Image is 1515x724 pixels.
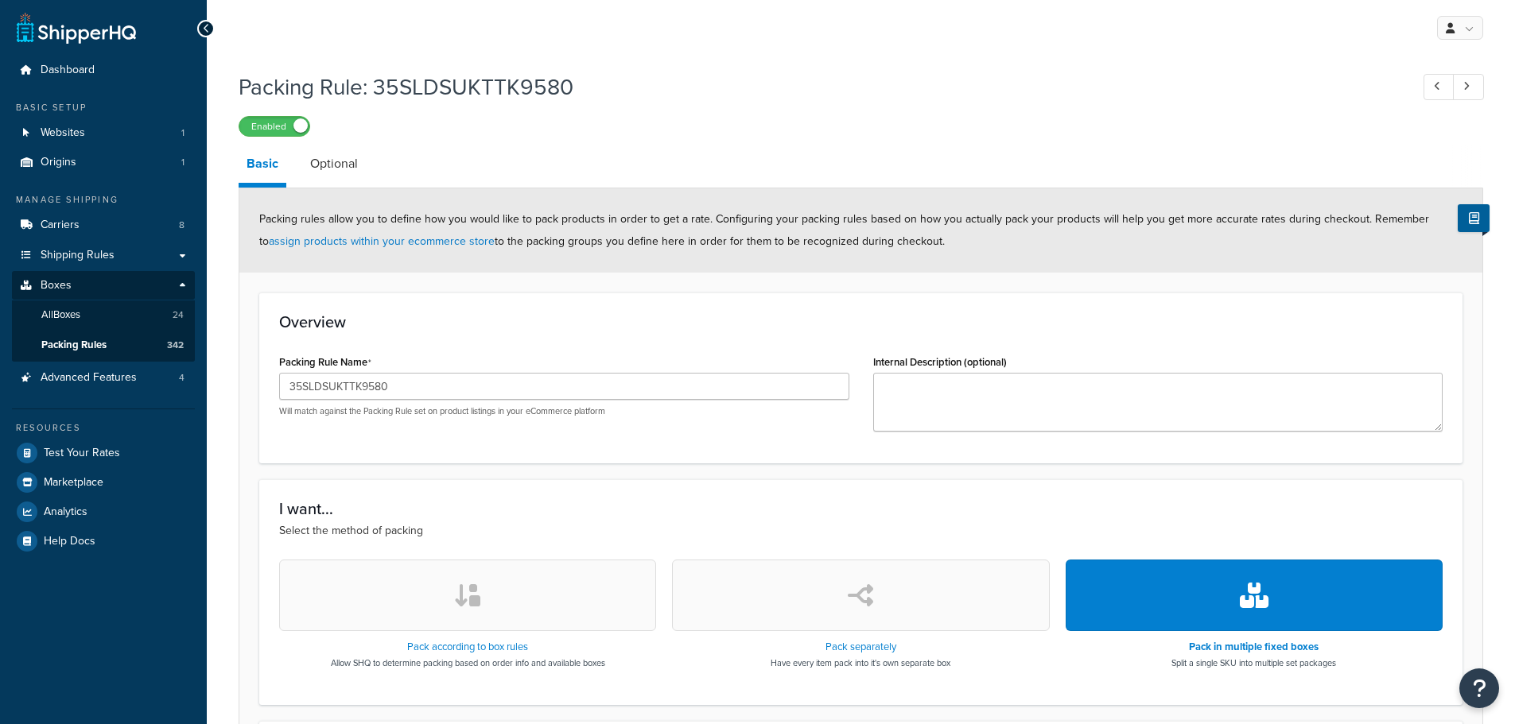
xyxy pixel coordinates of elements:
[12,331,195,360] a: Packing Rules342
[1171,641,1336,652] h3: Pack in multiple fixed boxes
[41,126,85,140] span: Websites
[12,363,195,393] li: Advanced Features
[771,641,950,652] h3: Pack separately
[12,363,195,393] a: Advanced Features4
[173,308,184,322] span: 24
[41,308,80,322] span: All Boxes
[259,211,1429,250] span: Packing rules allow you to define how you would like to pack products in order to get a rate. Con...
[12,148,195,177] li: Origins
[12,498,195,526] a: Analytics
[269,233,495,250] a: assign products within your ecommerce store
[1424,74,1455,100] a: Previous Record
[41,219,80,232] span: Carriers
[279,356,371,369] label: Packing Rule Name
[12,300,195,330] a: AllBoxes24
[239,117,309,136] label: Enabled
[12,193,195,207] div: Manage Shipping
[179,371,185,385] span: 4
[44,505,87,519] span: Analytics
[12,439,195,467] a: Test Your Rates
[873,356,1007,368] label: Internal Description (optional)
[12,101,195,114] div: Basic Setup
[12,527,195,556] a: Help Docs
[279,500,1443,517] h3: I want...
[239,145,286,188] a: Basic
[1453,74,1484,100] a: Next Record
[44,447,120,460] span: Test Your Rates
[41,279,72,292] span: Boxes
[179,219,185,232] span: 8
[12,421,195,435] div: Resources
[279,405,849,417] p: Will match against the Packing Rule set on product listings in your eCommerce platform
[181,126,185,140] span: 1
[181,156,185,169] span: 1
[331,656,605,669] p: Allow SHQ to determine packing based on order info and available boxes
[12,241,195,270] a: Shipping Rules
[12,331,195,360] li: Packing Rules
[12,148,195,177] a: Origins1
[41,64,95,77] span: Dashboard
[12,271,195,362] li: Boxes
[41,249,115,262] span: Shipping Rules
[41,371,137,385] span: Advanced Features
[302,145,366,183] a: Optional
[44,535,95,548] span: Help Docs
[771,656,950,669] p: Have every item pack into it's own separate box
[331,641,605,652] h3: Pack according to box rules
[279,522,1443,540] p: Select the method of packing
[12,271,195,300] a: Boxes
[41,156,76,169] span: Origins
[1458,204,1490,232] button: Show Help Docs
[1171,656,1336,669] p: Split a single SKU into multiple set packages
[1459,668,1499,708] button: Open Resource Center
[167,339,184,352] span: 342
[44,476,103,490] span: Marketplace
[12,468,195,497] a: Marketplace
[239,72,1394,103] h1: Packing Rule: 35SLDSUKTTK9580
[12,56,195,85] a: Dashboard
[12,118,195,148] li: Websites
[279,313,1443,331] h3: Overview
[12,211,195,240] a: Carriers8
[41,339,107,352] span: Packing Rules
[12,211,195,240] li: Carriers
[12,118,195,148] a: Websites1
